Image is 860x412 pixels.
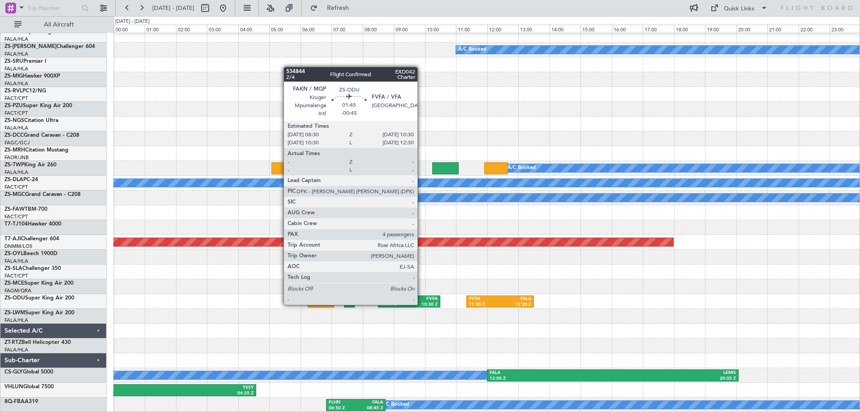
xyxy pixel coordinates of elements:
[4,281,73,286] a: ZS-MCESuper King Air 200
[487,25,518,33] div: 12:00
[4,162,24,168] span: ZS-TWP
[4,266,61,271] a: ZS-SLAChallenger 350
[4,310,74,316] a: ZS-LWMSuper King Air 200
[4,317,28,324] a: FALA/HLA
[269,25,300,33] div: 05:00
[4,399,38,404] a: 8Q-FBAA319
[458,43,486,56] div: A/C Booked
[329,405,356,412] div: 06:50 Z
[306,1,360,15] button: Refresh
[4,384,23,390] span: VHLUN
[23,22,95,28] span: All Aircraft
[500,296,531,302] div: FALA
[4,384,54,390] a: VHLUNGlobal 7500
[4,207,25,212] span: ZS-FAW
[4,207,47,212] a: ZS-FAWTBM-700
[301,25,331,33] div: 06:00
[4,59,23,64] span: ZS-SRU
[4,243,32,250] a: DNMM/LOS
[4,251,23,256] span: ZS-OYL
[4,44,95,49] a: ZS-[PERSON_NAME]Challenger 604
[4,236,21,242] span: T7-AJI
[4,213,28,220] a: FACT/CPT
[329,399,356,406] div: FLHN
[356,405,383,412] div: 08:45 Z
[381,296,409,302] div: FAKN
[4,110,28,117] a: FACT/CPT
[4,59,46,64] a: ZS-SRUPremier I
[4,125,28,131] a: FALA/HLA
[60,390,254,397] div: 04:35 Z
[4,51,28,57] a: FALA/HLA
[4,133,79,138] a: ZS-DCCGrand Caravan - C208
[799,25,830,33] div: 22:00
[4,65,28,72] a: FALA/HLA
[409,296,438,302] div: FVFA
[4,74,23,79] span: ZS-MIG
[4,310,25,316] span: ZS-LWM
[706,1,772,15] button: Quick Links
[4,162,56,168] a: ZS-TWPKing Air 260
[4,80,28,87] a: FALA/HLA
[613,376,736,382] div: 20:05 Z
[469,302,500,308] div: 11:20 Z
[152,4,194,12] span: [DATE] - [DATE]
[145,25,176,33] div: 01:00
[4,44,56,49] span: ZS-[PERSON_NAME]
[643,25,674,33] div: 17:00
[4,251,57,256] a: ZS-OYLBeech 1900D
[500,302,531,308] div: 13:30 Z
[4,154,29,161] a: FAOR/JNB
[386,191,414,204] div: A/C Booked
[4,258,28,265] a: FALA/HLA
[363,25,394,33] div: 08:00
[115,18,150,26] div: [DATE] - [DATE]
[4,133,24,138] span: ZS-DCC
[4,221,28,227] span: T7-TJ104
[207,25,238,33] div: 03:00
[4,169,28,176] a: FALA/HLA
[4,88,46,94] a: ZS-RVLPC12/NG
[4,236,59,242] a: T7-AJIChallenger 604
[114,25,145,33] div: 00:00
[674,25,705,33] div: 18:00
[490,370,613,376] div: FALA
[4,147,25,153] span: ZS-MRH
[425,25,456,33] div: 10:00
[4,192,25,197] span: ZS-MGC
[469,296,500,302] div: FVFA
[409,302,438,308] div: 10:30 Z
[238,25,269,33] div: 04:00
[550,25,580,33] div: 14:00
[10,17,97,32] button: All Aircraft
[4,103,23,108] span: ZS-PZU
[724,4,754,13] div: Quick Links
[580,25,611,33] div: 15:00
[736,25,767,33] div: 20:00
[319,5,357,11] span: Refresh
[27,1,79,15] input: Trip Number
[4,192,81,197] a: ZS-MGCGrand Caravan - C208
[518,25,549,33] div: 13:00
[767,25,798,33] div: 21:00
[4,287,31,294] a: FAGM/QRA
[4,281,24,286] span: ZS-MCE
[4,118,58,123] a: ZS-NGSCitation Ultra
[4,177,38,182] a: ZS-DLAPC-24
[4,147,69,153] a: ZS-MRHCitation Mustang
[4,36,28,43] a: FALA/HLA
[613,370,736,376] div: LEMG
[612,25,643,33] div: 16:00
[4,266,22,271] span: ZS-SLA
[4,273,28,279] a: FACT/CPT
[4,177,23,182] span: ZS-DLA
[4,369,53,375] a: CS-GLYGlobal 5000
[456,25,487,33] div: 11:00
[4,340,21,345] span: ZT-RTZ
[4,95,28,102] a: FACT/CPT
[4,88,22,94] span: ZS-RVL
[4,399,25,404] span: 8Q-FBA
[507,161,536,175] div: A/C Booked
[490,376,613,382] div: 12:00 Z
[381,302,409,308] div: 08:30 Z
